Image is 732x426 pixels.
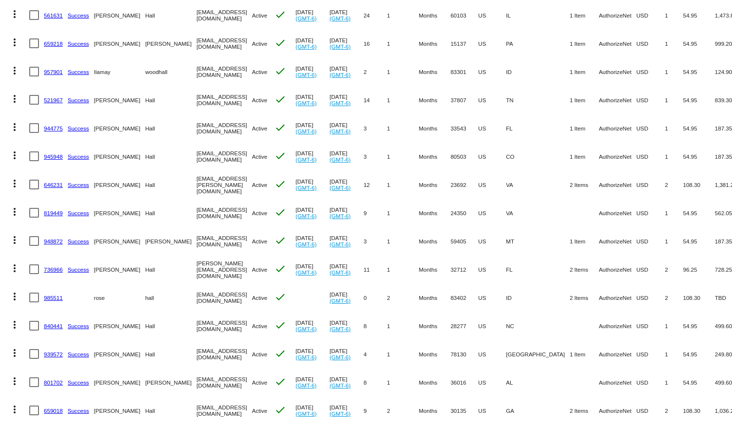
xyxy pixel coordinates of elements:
[9,375,20,387] mat-icon: more_vert
[329,213,350,219] a: (GMT-6)
[9,206,20,218] mat-icon: more_vert
[570,1,599,29] mat-cell: 1 Item
[68,379,89,386] a: Success
[44,238,63,244] a: 948872
[683,312,714,340] mat-cell: 54.95
[296,156,317,163] a: (GMT-6)
[94,312,145,340] mat-cell: [PERSON_NAME]
[68,351,89,357] a: Success
[196,1,252,29] mat-cell: [EMAIL_ADDRESS][DOMAIN_NAME]
[329,15,350,21] a: (GMT-6)
[196,170,252,199] mat-cell: [EMAIL_ADDRESS][PERSON_NAME][DOMAIN_NAME]
[506,57,570,86] mat-cell: ID
[419,114,450,142] mat-cell: Months
[636,29,665,57] mat-cell: USD
[329,255,364,283] mat-cell: [DATE]
[329,43,350,50] a: (GMT-6)
[94,170,145,199] mat-cell: [PERSON_NAME]
[636,142,665,170] mat-cell: USD
[329,1,364,29] mat-cell: [DATE]
[329,326,350,332] a: (GMT-6)
[296,269,317,276] a: (GMT-6)
[450,340,478,368] mat-cell: 78130
[329,312,364,340] mat-cell: [DATE]
[570,86,599,114] mat-cell: 1 Item
[506,142,570,170] mat-cell: CO
[478,1,506,29] mat-cell: US
[506,312,570,340] mat-cell: NC
[296,142,330,170] mat-cell: [DATE]
[665,86,683,114] mat-cell: 1
[196,57,252,86] mat-cell: [EMAIL_ADDRESS][DOMAIN_NAME]
[419,142,450,170] mat-cell: Months
[296,312,330,340] mat-cell: [DATE]
[364,199,387,227] mat-cell: 9
[636,57,665,86] mat-cell: USD
[145,340,196,368] mat-cell: Hall
[44,379,63,386] a: 801702
[296,199,330,227] mat-cell: [DATE]
[506,283,570,312] mat-cell: ID
[329,269,350,276] a: (GMT-6)
[44,97,63,103] a: 521967
[364,255,387,283] mat-cell: 11
[364,312,387,340] mat-cell: 8
[329,57,364,86] mat-cell: [DATE]
[450,170,478,199] mat-cell: 23692
[478,114,506,142] mat-cell: US
[145,57,196,86] mat-cell: woodhall
[68,182,89,188] a: Success
[419,227,450,255] mat-cell: Months
[665,368,683,396] mat-cell: 1
[145,255,196,283] mat-cell: Hall
[506,1,570,29] mat-cell: IL
[94,142,145,170] mat-cell: [PERSON_NAME]
[364,114,387,142] mat-cell: 3
[364,142,387,170] mat-cell: 3
[387,283,419,312] mat-cell: 2
[683,86,714,114] mat-cell: 54.95
[196,340,252,368] mat-cell: [EMAIL_ADDRESS][DOMAIN_NAME]
[145,227,196,255] mat-cell: [PERSON_NAME]
[296,213,317,219] a: (GMT-6)
[450,368,478,396] mat-cell: 36016
[683,170,714,199] mat-cell: 108.30
[296,170,330,199] mat-cell: [DATE]
[570,283,599,312] mat-cell: 2 Items
[296,72,317,78] a: (GMT-6)
[636,283,665,312] mat-cell: USD
[387,368,419,396] mat-cell: 1
[296,100,317,106] a: (GMT-6)
[636,312,665,340] mat-cell: USD
[196,255,252,283] mat-cell: [PERSON_NAME][EMAIL_ADDRESS][DOMAIN_NAME]
[329,29,364,57] mat-cell: [DATE]
[599,199,636,227] mat-cell: AuthorizeNet
[9,121,20,133] mat-icon: more_vert
[599,142,636,170] mat-cell: AuthorizeNet
[570,114,599,142] mat-cell: 1 Item
[196,283,252,312] mat-cell: [EMAIL_ADDRESS][DOMAIN_NAME]
[387,1,419,29] mat-cell: 1
[419,283,450,312] mat-cell: Months
[196,29,252,57] mat-cell: [EMAIL_ADDRESS][DOMAIN_NAME]
[665,255,683,283] mat-cell: 2
[665,340,683,368] mat-cell: 1
[387,312,419,340] mat-cell: 1
[450,114,478,142] mat-cell: 33543
[44,182,63,188] a: 646231
[364,1,387,29] mat-cell: 24
[145,312,196,340] mat-cell: Hall
[329,354,350,360] a: (GMT-6)
[94,283,145,312] mat-cell: rose
[94,29,145,57] mat-cell: [PERSON_NAME]
[450,312,478,340] mat-cell: 28277
[94,199,145,227] mat-cell: [PERSON_NAME]
[636,368,665,396] mat-cell: USD
[94,114,145,142] mat-cell: [PERSON_NAME]
[296,185,317,191] a: (GMT-6)
[44,153,63,160] a: 945948
[68,97,89,103] a: Success
[419,340,450,368] mat-cell: Months
[68,323,89,329] a: Success
[68,210,89,216] a: Success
